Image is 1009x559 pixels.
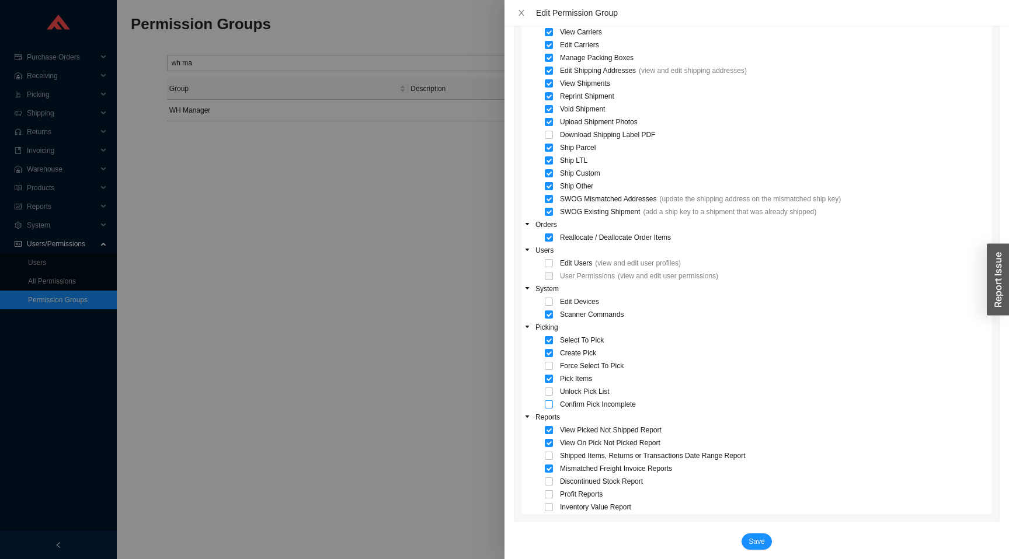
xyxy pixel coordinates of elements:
[643,208,816,216] span: ( add a ship key to a shipment that was already shipped )
[535,221,557,229] span: Orders
[560,195,841,203] span: SWOG Mismatched Addresses
[560,92,614,100] span: Reprint Shipment
[524,414,530,420] span: caret-down
[560,28,602,36] span: View Carriers
[560,131,655,139] span: Download Shipping Label PDF
[533,244,556,256] span: Users
[595,259,681,267] span: ( view and edit user profiles )
[560,118,638,126] span: Upload Shipment Photos
[535,413,560,421] span: Reports
[560,144,596,152] span: Ship Parcel
[560,477,643,485] span: Discontinued Stock Report
[560,79,610,88] span: View Shipments
[560,452,746,460] span: Shipped Items, Returns or Transactions Date Range Report
[560,336,604,344] span: Select To Pick
[560,272,718,280] span: User Permissions
[535,285,559,293] span: System
[560,105,605,113] span: Void Shipment
[560,400,636,408] span: Confirm Pick Incomplete
[639,67,747,75] span: ( view and edit shipping addresses )
[514,8,529,18] button: Close
[560,298,599,306] span: Edit Devices
[560,169,600,177] span: Ship Custom
[749,536,764,547] span: Save
[560,439,660,447] span: View On Pick Not Picked Report
[524,221,530,227] span: caret-down
[742,533,771,550] button: Save
[560,490,603,498] span: Profit Reports
[533,219,559,230] span: Orders
[524,285,530,291] span: caret-down
[536,6,1000,19] div: Edit Permission Group
[560,67,747,75] span: Edit Shipping Addresses
[524,324,530,330] span: caret-down
[535,323,558,331] span: Picking
[524,247,530,253] span: caret-down
[560,259,681,267] span: Edit Users
[533,411,562,423] span: Reports
[560,182,593,190] span: Ship Other
[560,208,816,216] span: SWOG Existing Shipment
[560,375,592,383] span: Pick Items
[560,503,631,511] span: Inventory Value Report
[560,426,662,434] span: View Picked Not Shipped Report
[560,310,624,319] span: Scanner Commands
[618,272,718,280] span: ( view and edit user permissions )
[560,387,610,396] span: Unlock Pick List
[533,322,561,333] span: Picking
[560,464,672,473] span: Mismatched Freight Invoice Reports
[560,349,596,357] span: Create Pick
[659,195,841,203] span: ( update the shipping address on the mismatched ship key )
[517,9,526,17] span: close
[560,41,599,49] span: Edit Carriers
[535,246,554,254] span: Users
[560,156,587,165] span: Ship LTL
[560,233,671,242] span: Reallocate / Deallocate Order Items
[560,362,624,370] span: Force Select To Pick
[560,54,634,62] span: Manage Packing Boxes
[533,283,561,295] span: System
